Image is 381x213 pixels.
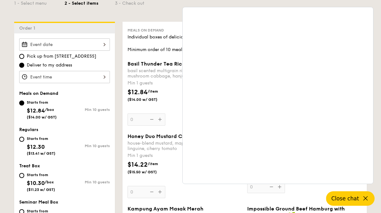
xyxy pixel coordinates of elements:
div: Min 1 guests [128,153,242,159]
span: ($14.00 w/ GST) [128,97,170,102]
span: /box [45,107,54,112]
span: ($15.50 w/ GST) [128,170,170,175]
div: Starts from [27,136,55,141]
span: Regulars [19,127,38,132]
div: Min 10 guests [65,107,110,112]
div: house-blend mustard, maple soy baked potato, linguine, cherry tomato [128,141,242,151]
span: Pick up from [STREET_ADDRESS] [27,53,96,60]
div: Starts from [27,172,55,177]
span: Order 1 [19,26,38,31]
span: ($11.23 w/ GST) [27,187,55,192]
span: /box [45,180,54,184]
span: Honey Duo Mustard Chicken [128,133,199,139]
input: Event date [19,38,110,51]
button: Close chat [326,191,375,206]
span: $12.84 [27,107,45,114]
span: Seminar Meal Box [19,199,58,205]
input: Event time [19,71,110,83]
span: Deliver to my address [27,62,72,68]
span: $12.30 [27,143,45,150]
span: /item [148,162,158,166]
span: ($13.41 w/ GST) [27,151,55,156]
span: $10.30 [27,180,45,187]
span: Meals on Demand [128,28,164,32]
span: Kampung Ayam Masak Merah [128,206,203,212]
div: Min 1 guests [128,80,242,86]
div: Starts from [27,100,57,105]
span: /item [148,89,158,94]
input: Starts from$12.30($13.41 w/ GST)Min 10 guests [19,137,24,142]
div: basil scented multigrain rice, braised celery mushroom cabbage, hanjuku egg [128,68,242,79]
input: Starts from$10.30/box($11.23 w/ GST)Min 10 guests [19,173,24,178]
span: Meals on Demand [19,91,58,96]
span: $12.84 [128,89,148,96]
input: Pick up from [STREET_ADDRESS] [19,54,24,59]
input: Deliver to my address [19,63,24,68]
span: ($14.00 w/ GST) [27,115,57,119]
input: Starts from$12.84/box($14.00 w/ GST)Min 10 guests [19,101,24,106]
span: Treat Box [19,163,40,169]
div: Min 10 guests [65,144,110,148]
span: Basil Thunder Tea Rice [128,61,185,67]
span: Close chat [331,195,359,202]
span: $14.22 [128,161,148,169]
div: Min 10 guests [65,180,110,184]
div: Individual boxes of delicious and wholesome meals put together with love and care. Minimum order ... [128,34,362,53]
